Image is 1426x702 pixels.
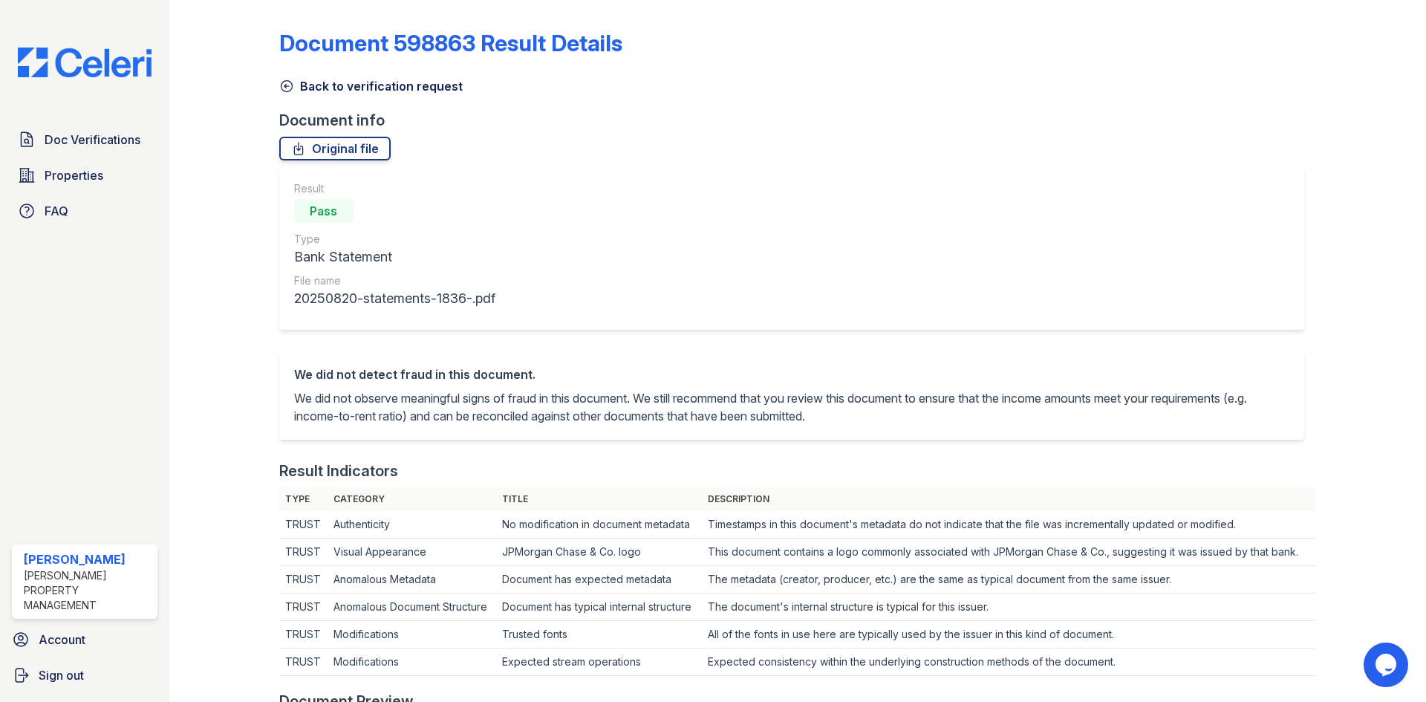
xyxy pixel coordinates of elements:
td: TRUST [279,594,328,621]
th: Description [702,487,1316,511]
span: FAQ [45,202,68,220]
iframe: chat widget [1364,643,1411,687]
a: Sign out [6,660,163,690]
td: This document contains a logo commonly associated with JPMorgan Chase & Co., suggesting it was is... [702,539,1316,566]
td: Document has expected metadata [496,566,701,594]
th: Type [279,487,328,511]
span: Sign out [39,666,84,684]
td: Document has typical internal structure [496,594,701,621]
a: FAQ [12,196,157,226]
td: The metadata (creator, producer, etc.) are the same as typical document from the same issuer. [702,566,1316,594]
th: Title [496,487,701,511]
div: We did not detect fraud in this document. [294,365,1289,383]
a: Doc Verifications [12,125,157,155]
td: Timestamps in this document's metadata do not indicate that the file was incrementally updated or... [702,511,1316,539]
p: We did not observe meaningful signs of fraud in this document. We still recommend that you review... [294,389,1289,425]
div: Document info [279,110,1316,131]
td: TRUST [279,511,328,539]
td: TRUST [279,621,328,649]
img: CE_Logo_Blue-a8612792a0a2168367f1c8372b55b34899dd931a85d93a1a3d3e32e68fde9ad4.png [6,48,163,77]
td: JPMorgan Chase & Co. logo [496,539,701,566]
a: Properties [12,160,157,190]
a: Document 598863 Result Details [279,30,622,56]
a: Account [6,625,163,654]
td: All of the fonts in use here are typically used by the issuer in this kind of document. [702,621,1316,649]
div: File name [294,273,495,288]
td: Modifications [328,621,496,649]
div: Type [294,232,495,247]
a: Back to verification request [279,77,463,95]
td: TRUST [279,649,328,676]
td: Anomalous Metadata [328,566,496,594]
div: Result [294,181,495,196]
div: [PERSON_NAME] Property Management [24,568,152,613]
span: Properties [45,166,103,184]
th: Category [328,487,496,511]
div: [PERSON_NAME] [24,550,152,568]
td: The document's internal structure is typical for this issuer. [702,594,1316,621]
div: Bank Statement [294,247,495,267]
a: Original file [279,137,391,160]
td: Expected consistency within the underlying construction methods of the document. [702,649,1316,676]
div: Pass [294,199,354,223]
td: Visual Appearance [328,539,496,566]
td: Trusted fonts [496,621,701,649]
td: Anomalous Document Structure [328,594,496,621]
td: TRUST [279,539,328,566]
td: Authenticity [328,511,496,539]
span: Account [39,631,85,649]
div: Result Indicators [279,461,398,481]
td: Expected stream operations [496,649,701,676]
div: 20250820-statements-1836-.pdf [294,288,495,309]
span: Doc Verifications [45,131,140,149]
td: Modifications [328,649,496,676]
td: TRUST [279,566,328,594]
td: No modification in document metadata [496,511,701,539]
